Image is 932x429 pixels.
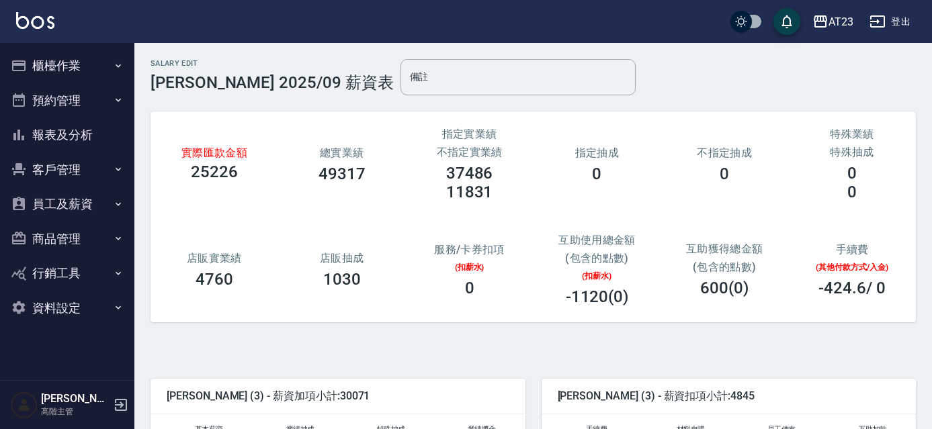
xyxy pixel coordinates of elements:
[5,291,129,326] button: 資料設定
[294,252,390,265] h2: 店販抽成
[807,8,859,36] button: AT23
[422,146,517,158] h2: 不指定實業績
[549,146,644,159] h2: 指定抽成
[323,270,361,289] h3: 1030
[422,128,517,140] h2: 指定實業績
[804,128,900,140] h2: 特殊業績
[422,261,517,273] p: (扣薪水)
[5,187,129,222] button: 員工及薪資
[422,243,517,256] h2: 服務/卡券扣項
[41,392,110,406] h5: [PERSON_NAME]
[700,279,749,297] h3: 600(0)
[670,260,779,273] h2: (包含的點數)
[11,391,38,418] img: Person
[465,279,474,297] h3: 0
[5,222,129,256] button: 商品管理
[558,389,900,403] span: [PERSON_NAME] (3) - 薪資扣項小計:4845
[5,117,129,152] button: 報表及分析
[864,9,916,34] button: 登出
[294,146,390,159] h3: 總實業績
[818,279,886,297] h3: -424.6 / 0
[151,73,394,92] h3: [PERSON_NAME] 2025/09 薪資表
[804,146,900,158] h2: 特殊抽成
[5,152,129,187] button: 客戶管理
[804,261,900,273] p: (其他付款方式/入金)
[773,8,800,35] button: save
[549,252,644,265] h2: (包含的點數)
[446,164,493,183] h3: 37486
[829,13,853,30] div: AT23
[847,183,857,201] h3: 0
[446,183,493,201] h3: 11831
[151,59,394,68] h2: Salary Edit
[592,164,601,183] h3: 0
[41,406,110,418] p: 高階主管
[549,270,644,282] p: (扣薪水)
[16,12,54,29] img: Logo
[5,256,129,291] button: 行銷工具
[549,234,644,246] h2: 互助使用總金額
[5,83,129,118] button: 預約管理
[167,252,262,265] h2: 店販實業績
[5,48,129,83] button: 櫃檯作業
[847,164,857,183] h3: 0
[804,243,900,256] h2: 手續費
[677,146,772,159] h2: 不指定抽成
[319,164,366,183] h3: 49317
[196,270,233,289] h3: 4760
[167,389,509,403] span: [PERSON_NAME] (3) - 薪資加項小計:30071
[566,287,629,306] h3: -1120(0)
[720,164,729,183] h3: 0
[167,148,262,157] h3: 實際匯款金額
[191,162,238,181] h3: 25226
[670,242,779,255] h2: 互助獲得總金額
